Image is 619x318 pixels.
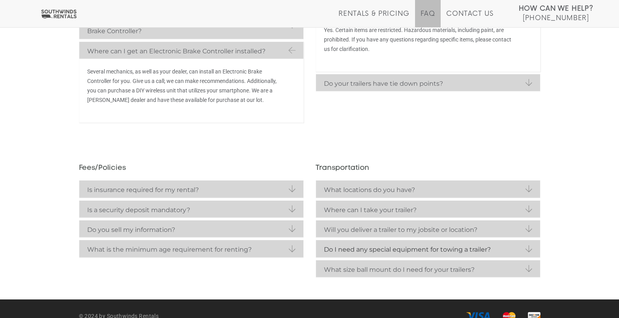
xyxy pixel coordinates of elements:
span: [PHONE_NUMBER] [523,14,589,22]
a: Rentals & Pricing [338,10,409,27]
strong: How Can We Help? [519,5,593,13]
a: Do I need any special equipment for towing a trailer? [316,240,540,257]
strong: Is a security deposit mandatory? [87,205,295,215]
a: What locations do you have? [316,181,540,198]
a: What size ball mount do I need for your trailers? [316,260,540,277]
a: Contact Us [446,10,493,27]
a: Will you deliver a trailer to my jobsite or location? [316,220,540,237]
strong: Do I need any special equipment for towing a trailer? [324,244,532,255]
strong: Where can I get an Electronic Brake Controller installed? [87,46,295,56]
a: Do you sell my information? [79,220,303,237]
strong: Do you sell my information? [87,224,295,235]
strong: Do your trailers have tie down points? [324,78,532,89]
strong: What size ball mount do I need for your trailers? [324,264,532,275]
strong: What locations do you have? [324,184,532,195]
a: Is insurance required for my rental? [79,181,303,198]
img: Southwinds Rentals Logo [39,9,78,19]
a: Do your trailers have tie down points? [316,74,540,91]
p: Yes. Certain items are restricted. Hazardous materials, including paint, are prohibited. If you h... [324,25,516,54]
strong: Where can I take your trailer? [324,205,532,215]
a: Is a security deposit mandatory? [79,201,303,218]
strong: What is the minimum age requirement for renting? [87,244,295,255]
strong: Will you deliver a trailer to my jobsite or location? [324,224,532,235]
p: Several mechanics, as well as your dealer, can install an Electronic Brake Controller for you. Gi... [87,67,280,105]
strong: Is insurance required for my rental? [87,184,295,195]
a: Where can I get an Electronic Brake Controller installed? [79,42,303,59]
a: FAQ [421,10,436,27]
h3: Transportation [316,164,540,172]
a: Where can I take your trailer? [316,201,540,218]
a: How Can We Help? [PHONE_NUMBER] [519,4,593,21]
a: What is the minimum age requirement for renting? [79,240,303,257]
h3: Fees/Policies [79,164,304,172]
